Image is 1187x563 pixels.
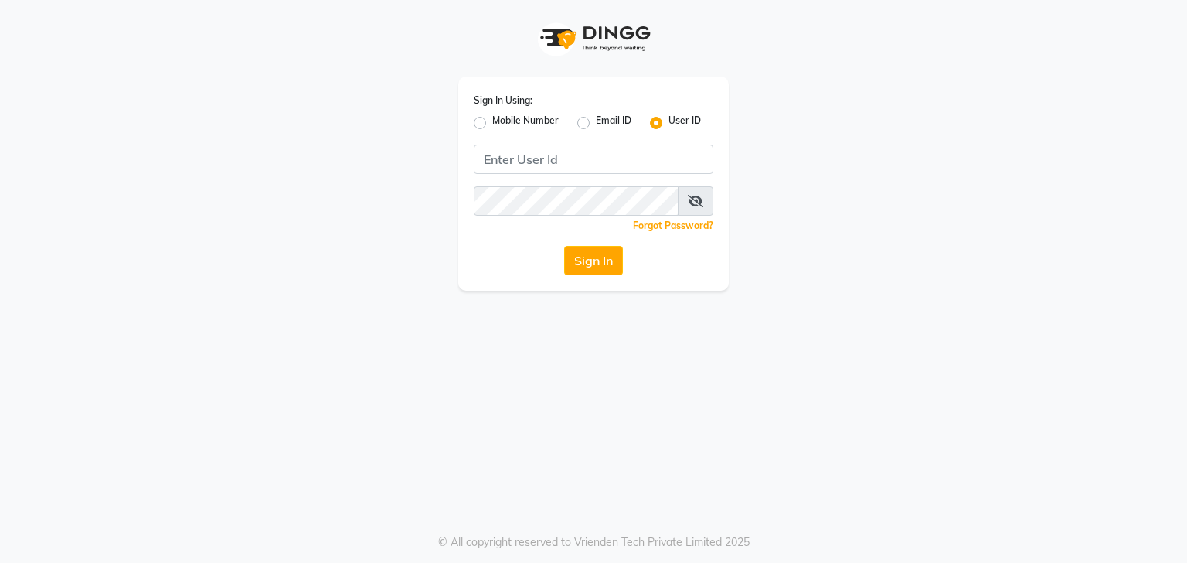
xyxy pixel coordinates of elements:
[564,246,623,275] button: Sign In
[532,15,655,61] img: logo1.svg
[633,220,713,231] a: Forgot Password?
[474,94,532,107] label: Sign In Using:
[668,114,701,132] label: User ID
[474,145,713,174] input: Username
[492,114,559,132] label: Mobile Number
[474,186,679,216] input: Username
[596,114,631,132] label: Email ID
